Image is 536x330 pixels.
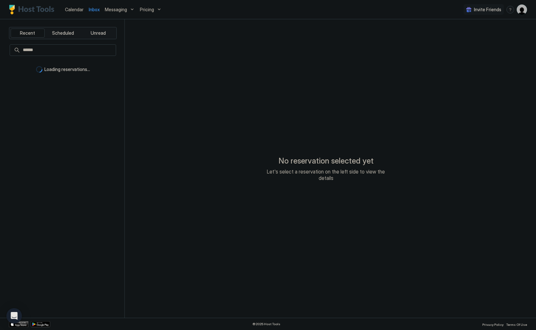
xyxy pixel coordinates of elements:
[9,5,57,14] a: Host Tools Logo
[46,29,80,38] button: Scheduled
[262,168,390,181] span: Let's select a reservation on the left side to view the details
[52,30,74,36] span: Scheduled
[105,7,127,13] span: Messaging
[44,67,90,72] span: Loading reservations...
[9,321,28,327] a: App Store
[474,7,501,13] span: Invite Friends
[482,323,504,326] span: Privacy Policy
[81,29,115,38] button: Unread
[11,29,45,38] button: Recent
[506,321,527,327] a: Terms Of Use
[89,6,100,13] a: Inbox
[278,156,374,166] span: No reservation selected yet
[506,323,527,326] span: Terms Of Use
[517,4,527,15] div: User profile
[140,7,154,13] span: Pricing
[6,308,22,324] div: Open Intercom Messenger
[252,322,280,326] span: © 2025 Host Tools
[91,30,106,36] span: Unread
[31,321,50,327] a: Google Play Store
[506,6,514,13] div: menu
[36,66,42,73] div: loading
[482,321,504,327] a: Privacy Policy
[20,30,35,36] span: Recent
[9,27,117,39] div: tab-group
[20,45,116,56] input: Input Field
[65,7,84,12] span: Calendar
[65,6,84,13] a: Calendar
[89,7,100,12] span: Inbox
